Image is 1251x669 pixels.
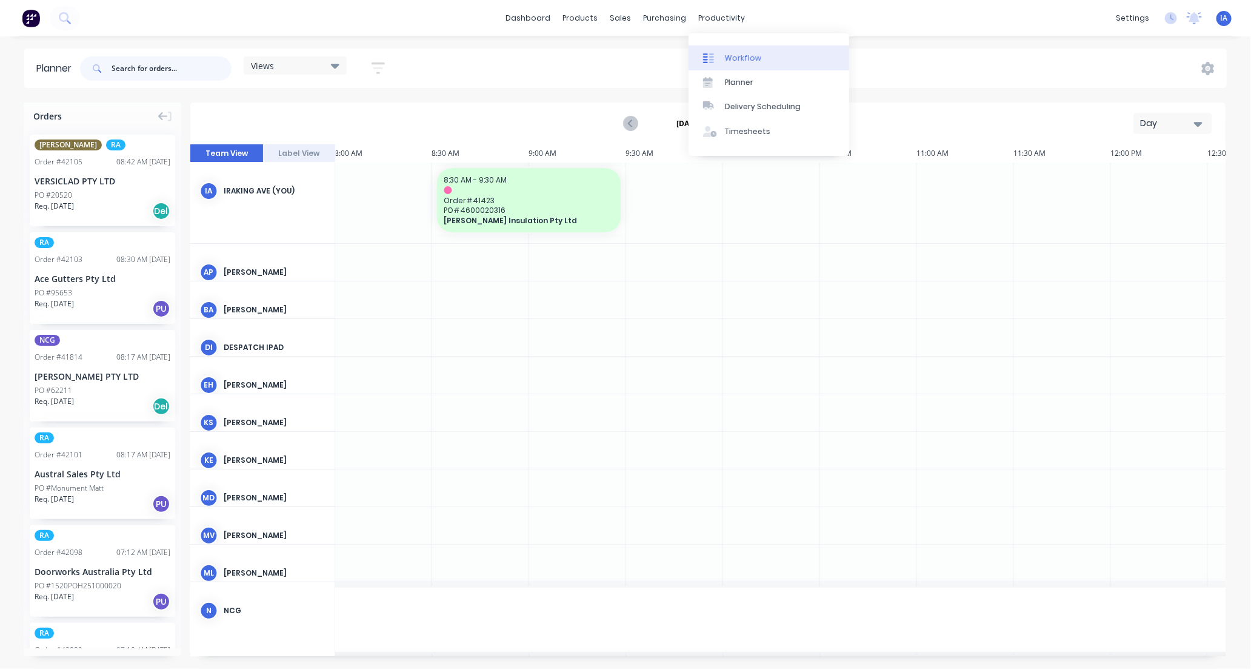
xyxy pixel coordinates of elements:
[116,254,170,265] div: 08:30 AM [DATE]
[224,186,325,197] div: Iraking Ave (You)
[152,495,170,513] div: PU
[444,175,507,185] span: 8:30 AM - 9:30 AM
[200,182,218,200] div: IA
[35,237,54,248] span: RA
[152,397,170,415] div: Del
[689,119,849,144] a: Timesheets
[224,380,325,391] div: [PERSON_NAME]
[224,605,325,616] div: NCG
[106,140,125,150] span: RA
[35,190,72,201] div: PO #20520
[200,338,218,357] div: DI
[224,568,325,579] div: [PERSON_NAME]
[689,45,849,70] a: Workflow
[35,352,82,363] div: Order # 41814
[444,206,614,215] span: PO # 4600020316
[33,110,62,123] span: Orders
[35,645,82,656] div: Order # 42099
[35,396,74,407] span: Req. [DATE]
[35,287,72,298] div: PO #95653
[116,156,170,167] div: 08:42 AM [DATE]
[35,468,170,480] div: Austral Sales Pty Ltd
[116,449,170,460] div: 08:17 AM [DATE]
[190,144,263,163] button: Team View
[116,352,170,363] div: 08:17 AM [DATE]
[35,591,74,602] span: Req. [DATE]
[725,77,753,88] div: Planner
[604,9,638,27] div: sales
[693,9,752,27] div: productivity
[224,455,325,466] div: [PERSON_NAME]
[35,140,102,150] span: [PERSON_NAME]
[35,156,82,167] div: Order # 42105
[529,144,626,163] div: 9:00 AM
[35,335,60,346] span: NCG
[689,95,849,119] a: Delivery Scheduling
[1140,117,1196,130] div: Day
[112,56,232,81] input: Search for orders...
[200,564,218,582] div: ML
[557,9,604,27] div: products
[152,593,170,611] div: PU
[35,175,170,187] div: VERSICLAD PTY LTD
[444,196,614,205] span: Order # 41423
[624,116,638,131] button: Previous page
[1133,113,1212,134] button: Day
[35,254,82,265] div: Order # 42103
[1111,144,1208,163] div: 12:00 PM
[200,376,218,394] div: EH
[36,61,78,76] div: Planner
[500,9,557,27] a: dashboard
[224,304,325,315] div: [PERSON_NAME]
[35,370,170,383] div: [PERSON_NAME] PTY LTD
[200,451,218,469] div: KE
[35,530,54,541] span: RA
[116,547,170,558] div: 07:12 AM [DATE]
[200,263,218,281] div: AP
[35,432,54,443] span: RA
[116,645,170,656] div: 07:10 AM [DATE]
[725,101,801,112] div: Delivery Scheduling
[689,70,849,95] a: Planner
[444,216,597,225] span: [PERSON_NAME] Insulation Pty Ltd
[152,202,170,220] div: Del
[35,298,74,309] span: Req. [DATE]
[22,9,40,27] img: Factory
[626,144,723,163] div: 9:30 AM
[725,53,761,64] div: Workflow
[35,385,72,396] div: PO #62211
[676,118,701,129] strong: [DATE]
[35,201,74,212] span: Req. [DATE]
[251,59,274,72] span: Views
[35,272,170,285] div: Ace Gutters Pty Ltd
[200,414,218,432] div: KS
[1221,13,1228,24] span: IA
[200,526,218,545] div: MV
[224,417,325,428] div: [PERSON_NAME]
[224,267,325,278] div: [PERSON_NAME]
[152,300,170,318] div: PU
[263,144,336,163] button: Label View
[200,301,218,319] div: BA
[35,628,54,639] span: RA
[638,9,693,27] div: purchasing
[224,493,325,503] div: [PERSON_NAME]
[35,547,82,558] div: Order # 42098
[432,144,529,163] div: 8:30 AM
[35,580,121,591] div: PO #1520POH251000020
[1110,9,1155,27] div: settings
[335,144,432,163] div: 8:00 AM
[1014,144,1111,163] div: 11:30 AM
[35,449,82,460] div: Order # 42101
[224,342,325,353] div: Despatch Ipad
[224,530,325,541] div: [PERSON_NAME]
[200,489,218,507] div: MD
[917,144,1014,163] div: 11:00 AM
[200,602,218,620] div: N
[820,144,917,163] div: 10:30 AM
[725,126,770,137] div: Timesheets
[35,565,170,578] div: Doorworks Australia Pty Ltd
[35,483,104,494] div: PO #Monument Matt
[35,494,74,505] span: Req. [DATE]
